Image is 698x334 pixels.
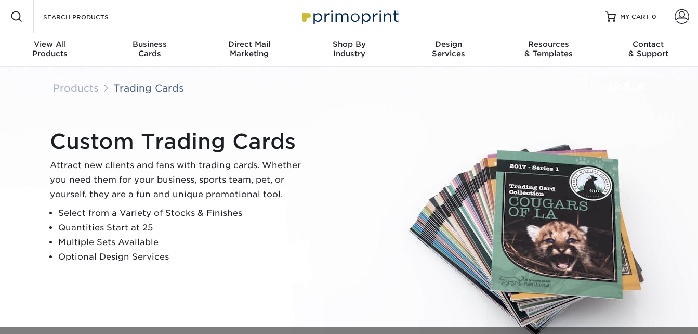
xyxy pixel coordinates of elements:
a: Resources& Templates [498,33,598,67]
div: Industry [299,40,399,58]
span: 0 [652,13,656,20]
span: Shop By [299,40,399,49]
a: DesignServices [399,33,498,67]
span: Business [100,40,200,49]
a: Contact& Support [598,33,698,67]
a: Products [53,82,99,94]
input: SEARCH PRODUCTS..... [42,10,143,23]
div: Services [399,40,498,58]
span: Resources [498,40,598,49]
span: Direct Mail [200,40,299,49]
li: Select from a Variety of Stocks & Finishes [58,206,310,221]
div: & Support [598,40,698,58]
span: Design [399,40,498,49]
h1: Custom Trading Cards [50,129,310,154]
li: Optional Design Services [58,250,310,264]
img: Primoprint [297,5,401,28]
div: & Templates [498,40,598,58]
div: Cards [100,40,200,58]
span: Contact [598,40,698,49]
a: Shop ByIndustry [299,33,399,67]
p: Attract new clients and fans with trading cards. Whether you need them for your business, sports ... [50,158,310,202]
a: BusinessCards [100,33,200,67]
li: Multiple Sets Available [58,235,310,250]
a: Direct MailMarketing [200,33,299,67]
div: Marketing [200,40,299,58]
li: Quantities Start at 25 [58,221,310,235]
span: MY CART [620,12,650,21]
a: Trading Cards [113,82,184,94]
